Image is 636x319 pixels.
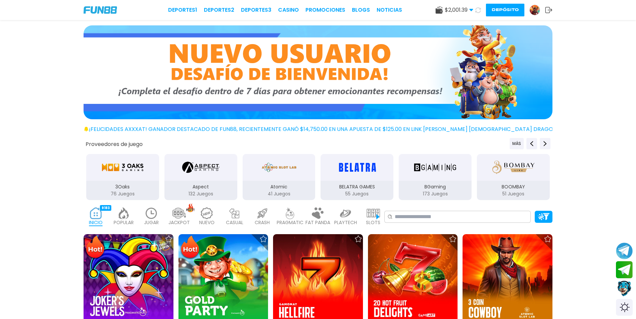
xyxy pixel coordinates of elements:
[168,6,197,14] a: Deportes1
[86,183,159,190] p: 3Oaks
[89,219,103,226] p: INICIO
[336,158,378,177] img: BELATRA GAMES
[321,190,393,197] p: 55 Juegos
[334,219,357,226] p: PLAYTECH
[305,219,330,226] p: FAT PANDA
[321,183,393,190] p: BELATRA GAMES
[84,6,117,14] img: Company Logo
[277,219,303,226] p: PRAGMATIC
[414,158,456,177] img: BGaming
[278,6,299,14] a: CASINO
[226,219,243,226] p: CASUAL
[240,153,318,201] button: Atomic
[540,138,550,149] button: Next providers
[102,158,144,177] img: 3Oaks
[179,235,201,261] img: Hot
[445,6,473,14] span: $ 2,001.39
[530,5,540,15] img: Avatar
[616,261,633,279] button: Join telegram
[492,158,534,177] img: BOOMBAY
[318,153,396,201] button: BELATRA GAMES
[89,125,563,133] span: ¡FELICIDADES axxxat! GANADOR DESTACADO DE FUN88, RECIENTEMENTE GANÓ $14,750.00 EN UNA APUESTA DE ...
[477,190,550,197] p: 51 Juegos
[339,207,352,219] img: playtech_light.webp
[352,6,370,14] a: BLOGS
[243,190,315,197] p: 41 Juegos
[117,207,130,219] img: popular_light.webp
[477,183,550,190] p: BOOMBAY
[89,207,103,219] img: home_active.webp
[510,138,524,149] button: Previous providers
[100,205,111,211] div: 9183
[616,242,633,260] button: Join telegram channel
[526,138,537,149] button: Previous providers
[396,153,474,201] button: BGaming
[114,219,134,226] p: POPULAR
[84,235,106,261] img: Hot
[228,207,241,219] img: casual_light.webp
[529,5,545,15] a: Avatar
[367,207,380,219] img: slots_light.webp
[84,153,162,201] button: 3Oaks
[474,153,552,201] button: BOOMBAY
[538,213,549,220] img: Platform Filter
[172,207,186,219] img: jackpot_light.webp
[199,219,215,226] p: NUEVO
[255,219,270,226] p: CRASH
[86,141,143,148] button: Proveedores de juego
[616,280,633,297] button: Contact customer service
[164,190,237,197] p: 132 Juegos
[399,183,472,190] p: BGaming
[399,190,472,197] p: 173 Juegos
[162,153,240,201] button: Aspect
[366,219,380,226] p: SLOTS
[86,190,159,197] p: 76 Juegos
[164,183,237,190] p: Aspect
[256,207,269,219] img: crash_light.webp
[260,158,298,177] img: Atomic
[283,207,297,219] img: pragmatic_light.webp
[200,207,214,219] img: new_light.webp
[168,219,190,226] p: JACKPOT
[616,299,633,316] div: Switch theme
[84,25,552,119] img: Bono de Nuevo Jugador
[145,207,158,219] img: recent_light.webp
[552,153,631,201] button: Betgames
[243,183,315,190] p: Atomic
[305,6,345,14] a: Promociones
[186,203,195,212] img: hot
[486,4,524,16] button: Depósito
[204,6,234,14] a: Deportes2
[377,6,402,14] a: NOTICIAS
[241,6,271,14] a: Deportes3
[311,207,325,219] img: fat_panda_light.webp
[144,219,159,226] p: JUGAR
[182,158,220,177] img: Aspect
